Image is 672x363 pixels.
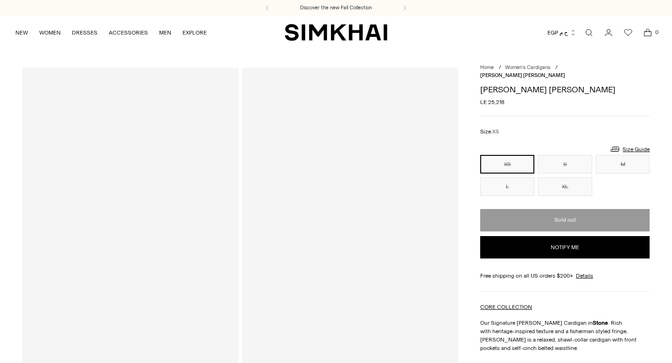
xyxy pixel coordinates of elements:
a: EXPLORE [182,22,207,43]
nav: breadcrumbs [480,64,650,79]
label: Size: [480,127,499,136]
div: / [499,64,501,72]
span: 0 [652,28,661,36]
a: MEN [159,22,171,43]
span: [PERSON_NAME] [PERSON_NAME] [480,72,565,78]
a: Discover the new Fall Collection [300,4,372,12]
strong: Stone [593,320,608,326]
button: XS [480,155,534,174]
a: NEW [15,22,28,43]
a: Details [576,272,593,280]
button: XL [538,177,592,196]
a: WOMEN [39,22,61,43]
a: Women's Cardigans [505,64,550,70]
button: M [596,155,650,174]
a: Open cart modal [638,23,657,42]
div: Free shipping on all US orders $200+ [480,272,650,280]
span: XS [492,129,499,135]
a: DRESSES [72,22,98,43]
button: EGP ج.م [547,22,576,43]
a: Wishlist [619,23,637,42]
a: CORE COLLECTION [480,304,532,310]
a: Size Guide [609,143,650,155]
a: Home [480,64,494,70]
a: Go to the account page [599,23,618,42]
button: L [480,177,534,196]
span: LE 25,218 [480,98,504,106]
h1: [PERSON_NAME] [PERSON_NAME] [480,85,650,94]
p: Our Signature [PERSON_NAME] Cardigan in . Rich with heritage-inspired texture and a fisherman sty... [480,319,650,352]
a: ACCESSORIES [109,22,148,43]
button: Notify me [480,236,650,258]
a: Open search modal [580,23,598,42]
a: SIMKHAI [285,23,387,42]
div: / [555,64,558,72]
button: S [538,155,592,174]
